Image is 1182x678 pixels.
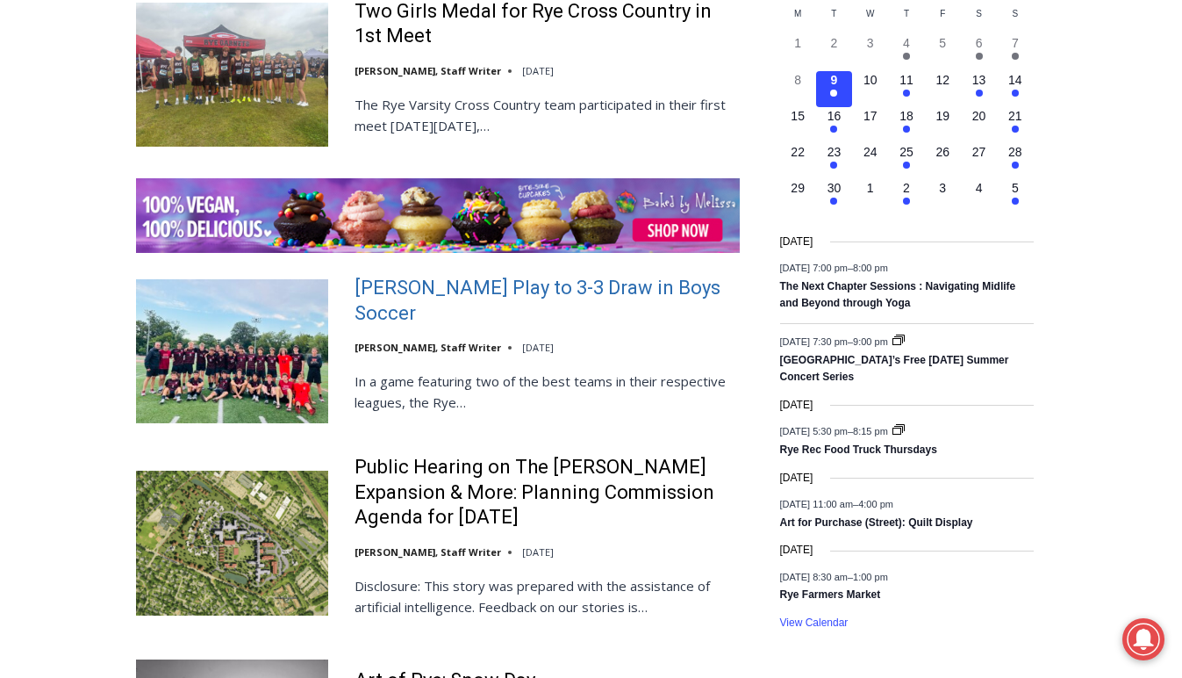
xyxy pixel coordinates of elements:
[935,145,949,159] time: 26
[816,7,852,34] div: Tuesday
[903,126,910,133] em: Has events
[976,53,983,60] em: Has events
[136,471,328,615] img: Public Hearing on The Osborn Expansion & More: Planning Commission Agenda for Tuesday, September ...
[940,9,945,18] span: F
[863,109,878,123] time: 17
[780,516,973,530] a: Art for Purchase (Street): Quilt Display
[422,170,850,219] a: Intern @ [DOMAIN_NAME]
[899,145,913,159] time: 25
[852,7,888,34] div: Wednesday
[830,126,837,133] em: Has events
[925,71,961,107] button: 12
[136,178,740,253] img: Baked by Melissa
[997,34,1033,70] button: 7 Has events
[780,426,891,436] time: –
[136,279,328,423] img: Rye, Harrison Play to 3-3 Draw in Boys Soccer
[831,9,836,18] span: T
[852,107,888,143] button: 17
[181,110,258,210] div: "Chef [PERSON_NAME] omakase menu is nirvana for lovers of great Japanese food."
[780,34,816,70] button: 1
[1012,198,1019,205] em: Has events
[976,181,983,195] time: 4
[780,335,848,346] span: [DATE] 7:30 pm
[1008,109,1022,123] time: 21
[780,499,854,509] span: [DATE] 11:00 am
[925,34,961,70] button: 5
[355,341,501,354] a: [PERSON_NAME], Staff Writer
[780,234,813,250] time: [DATE]
[904,9,909,18] span: T
[1008,73,1022,87] time: 14
[1012,9,1018,18] span: S
[925,143,961,179] button: 26
[780,426,848,436] span: [DATE] 5:30 pm
[831,36,838,50] time: 2
[780,397,813,414] time: [DATE]
[780,263,888,273] time: –
[1012,126,1019,133] em: Has events
[780,71,816,107] button: 8
[903,53,910,60] em: Has events
[794,9,801,18] span: M
[791,145,805,159] time: 22
[903,181,910,195] time: 2
[925,179,961,215] button: 3
[816,107,852,143] button: 16 Has events
[355,64,501,77] a: [PERSON_NAME], Staff Writer
[780,335,891,346] time: –
[780,617,849,630] a: View Calendar
[972,145,986,159] time: 27
[939,181,946,195] time: 3
[866,9,874,18] span: W
[780,263,848,273] span: [DATE] 7:00 pm
[831,73,838,87] time: 9
[903,90,910,97] em: Has events
[972,73,986,87] time: 13
[522,545,554,559] time: [DATE]
[888,107,924,143] button: 18 Has events
[888,179,924,215] button: 2 Has events
[867,181,874,195] time: 1
[858,499,893,509] span: 4:00 pm
[863,145,878,159] time: 24
[1012,36,1019,50] time: 7
[1012,162,1019,169] em: Has events
[780,143,816,179] button: 22
[961,7,997,34] div: Saturday
[355,575,740,617] p: Disclosure: This story was prepared with the assistance of artificial intelligence. Feedback on o...
[997,143,1033,179] button: 28 Has events
[997,107,1033,143] button: 21 Has events
[976,90,983,97] em: Has events
[935,109,949,123] time: 19
[794,73,801,87] time: 8
[794,36,801,50] time: 1
[780,280,1016,311] a: The Next Chapter Sessions : Navigating Midlife and Beyond through Yoga
[355,455,740,530] a: Public Hearing on The [PERSON_NAME] Expansion & More: Planning Commission Agenda for [DATE]
[1012,53,1019,60] em: Has events
[903,198,910,205] em: Has events
[888,34,924,70] button: 4 Has events
[780,571,848,581] span: [DATE] 8:30 am
[852,71,888,107] button: 10
[997,179,1033,215] button: 5 Has events
[355,94,740,136] p: The Rye Varsity Cross Country team participated in their first meet [DATE][DATE],…
[780,470,813,487] time: [DATE]
[816,143,852,179] button: 23 Has events
[925,7,961,34] div: Friday
[791,109,805,123] time: 15
[827,109,842,123] time: 16
[522,341,554,354] time: [DATE]
[888,71,924,107] button: 11 Has events
[961,143,997,179] button: 27
[888,7,924,34] div: Thursday
[1008,145,1022,159] time: 28
[939,36,946,50] time: 5
[863,73,878,87] time: 10
[961,179,997,215] button: 4
[903,36,910,50] time: 4
[852,179,888,215] button: 1
[867,36,874,50] time: 3
[830,162,837,169] em: Has events
[852,143,888,179] button: 24
[136,3,328,147] img: Two Girls Medal for Rye Cross Country in 1st Meet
